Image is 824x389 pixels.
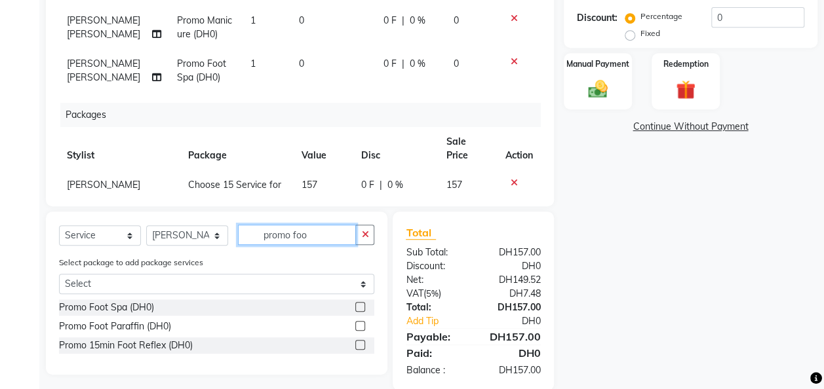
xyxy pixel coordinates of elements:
[473,329,551,344] div: DH157.00
[380,178,382,192] span: |
[396,301,473,314] div: Total:
[302,179,317,191] span: 157
[396,246,473,259] div: Sub Total:
[67,179,140,191] span: [PERSON_NAME]
[566,58,629,70] label: Manual Payment
[396,345,473,361] div: Paid:
[188,179,281,204] span: Choose 15 Service for 157 Dh
[361,178,374,192] span: 0 F
[396,287,473,301] div: ( )
[238,225,356,245] input: Search or Scan
[396,259,473,273] div: Discount:
[59,127,180,170] th: Stylist
[566,120,815,134] a: Continue Without Payment
[473,246,551,259] div: DH157.00
[387,178,403,192] span: 0 %
[473,301,551,314] div: DH157.00
[177,14,232,40] span: Promo Manicure (DH0)
[67,14,140,40] span: [PERSON_NAME] [PERSON_NAME]
[663,58,709,70] label: Redemption
[299,58,304,69] span: 0
[60,103,551,127] div: Packages
[582,78,614,100] img: _cash.svg
[67,58,140,83] span: [PERSON_NAME] [PERSON_NAME]
[250,14,256,26] span: 1
[577,11,618,25] div: Discount:
[353,127,439,170] th: Disc
[439,127,498,170] th: Sale Price
[59,339,193,352] div: Promo 15min Foot Reflex (DH0)
[454,58,459,69] span: 0
[59,301,154,314] div: Promo Foot Spa (DH0)
[486,314,551,328] div: DH0
[446,179,462,191] span: 157
[59,257,203,269] label: Select package to add package services
[396,363,473,377] div: Balance :
[498,127,541,170] th: Action
[409,57,425,71] span: 0 %
[473,345,551,361] div: DH0
[406,226,436,240] span: Total
[294,127,353,170] th: Value
[383,57,396,71] span: 0 F
[640,10,682,22] label: Percentage
[670,78,701,102] img: _gift.svg
[473,259,551,273] div: DH0
[473,363,551,377] div: DH157.00
[409,14,425,28] span: 0 %
[401,14,404,28] span: |
[180,127,294,170] th: Package
[473,287,551,301] div: DH7.48
[250,58,256,69] span: 1
[425,288,438,299] span: 5%
[59,320,171,333] div: Promo Foot Paraffin (DH0)
[454,14,459,26] span: 0
[396,273,473,287] div: Net:
[401,57,404,71] span: |
[396,329,473,344] div: Payable:
[396,314,486,328] a: Add Tip
[640,28,660,39] label: Fixed
[383,14,396,28] span: 0 F
[473,273,551,287] div: DH149.52
[299,14,304,26] span: 0
[177,58,226,83] span: Promo Foot Spa (DH0)
[406,287,423,299] span: Vat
